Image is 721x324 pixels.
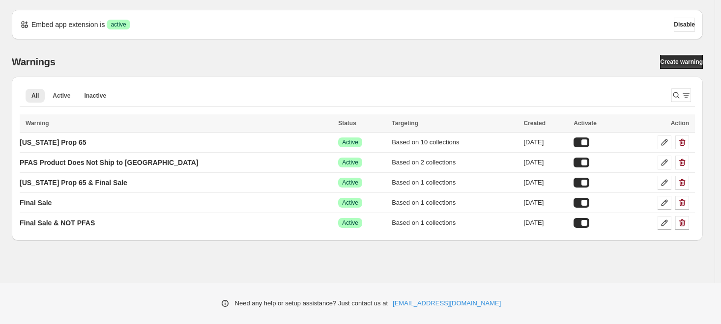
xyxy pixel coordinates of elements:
[111,21,126,28] span: active
[523,120,546,127] span: Created
[338,120,356,127] span: Status
[20,218,95,228] p: Final Sale & NOT PFAS
[523,137,568,147] div: [DATE]
[523,158,568,167] div: [DATE]
[660,58,703,66] span: Create warning
[20,198,52,208] p: Final Sale
[342,159,358,166] span: Active
[392,178,518,188] div: Based on 1 collections
[20,158,199,167] p: PFAS Product Does Not Ship to [GEOGRAPHIC_DATA]
[342,219,358,227] span: Active
[523,218,568,228] div: [DATE]
[31,92,39,100] span: All
[342,138,358,146] span: Active
[20,215,95,231] a: Final Sale & NOT PFAS
[671,88,691,102] button: Search and filter results
[392,198,518,208] div: Based on 1 collections
[53,92,70,100] span: Active
[20,137,87,147] p: [US_STATE] Prop 65
[523,178,568,188] div: [DATE]
[392,158,518,167] div: Based on 2 collections
[342,199,358,207] span: Active
[342,179,358,187] span: Active
[20,155,199,170] a: PFAS Product Does Not Ship to [GEOGRAPHIC_DATA]
[392,120,418,127] span: Targeting
[393,298,501,308] a: [EMAIL_ADDRESS][DOMAIN_NAME]
[26,120,49,127] span: Warning
[392,137,518,147] div: Based on 10 collections
[20,178,127,188] p: [US_STATE] Prop 65 & Final Sale
[523,198,568,208] div: [DATE]
[674,21,695,28] span: Disable
[20,135,87,150] a: [US_STATE] Prop 65
[671,120,689,127] span: Action
[660,55,703,69] a: Create warning
[12,56,56,68] h2: Warnings
[392,218,518,228] div: Based on 1 collections
[574,120,597,127] span: Activate
[674,18,695,31] button: Disable
[31,20,105,29] p: Embed app extension is
[20,195,52,211] a: Final Sale
[20,175,127,190] a: [US_STATE] Prop 65 & Final Sale
[84,92,106,100] span: Inactive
